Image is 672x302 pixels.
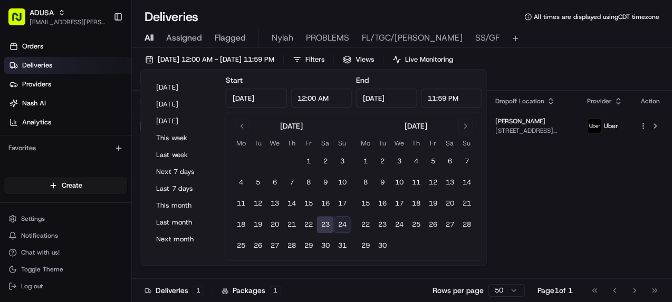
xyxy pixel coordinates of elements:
[458,174,475,191] button: 14
[179,104,192,116] button: Start new chat
[30,7,54,18] button: ADUSA
[151,148,215,162] button: Last week
[316,138,333,149] th: Saturday
[333,138,350,149] th: Sunday
[21,153,81,163] span: Knowledge Base
[225,75,242,85] label: Start
[495,126,570,135] span: [STREET_ADDRESS][PERSON_NAME]
[4,76,131,93] a: Providers
[639,97,661,105] div: Action
[151,131,215,145] button: This week
[140,52,279,67] button: [DATE] 12:00 AM - [DATE] 11:59 PM
[249,174,266,191] button: 5
[4,57,131,74] a: Deliveries
[300,138,316,149] th: Friday
[270,286,281,295] div: 1
[441,138,458,149] th: Saturday
[232,216,249,233] button: 18
[305,55,324,64] span: Filters
[283,237,300,254] button: 28
[266,195,283,212] button: 13
[300,153,316,170] button: 1
[280,121,303,131] div: [DATE]
[283,195,300,212] button: 14
[36,101,173,111] div: Start new chat
[300,195,316,212] button: 15
[604,122,618,130] span: Uber
[4,4,109,30] button: ADUSA[EMAIL_ADDRESS][PERSON_NAME][DOMAIN_NAME]
[232,138,249,149] th: Monday
[373,138,390,149] th: Tuesday
[356,75,368,85] label: End
[22,61,52,70] span: Deliveries
[4,38,131,55] a: Orders
[362,32,463,44] span: FL/TGC/[PERSON_NAME]
[407,216,424,233] button: 25
[306,32,349,44] span: PROBLEMS
[433,285,484,296] p: Rows per page
[249,216,266,233] button: 19
[300,174,316,191] button: 8
[424,138,441,149] th: Friday
[4,95,131,112] a: Nash AI
[424,153,441,170] button: 5
[441,174,458,191] button: 13
[193,286,204,295] div: 1
[333,216,350,233] button: 24
[151,181,215,196] button: Last 7 days
[4,114,131,131] a: Analytics
[288,52,329,67] button: Filters
[458,216,475,233] button: 28
[388,52,458,67] button: Live Monitoring
[266,216,283,233] button: 20
[6,149,85,168] a: 📗Knowledge Base
[357,216,373,233] button: 22
[85,149,174,168] a: 💻API Documentation
[4,228,127,243] button: Notifications
[22,80,51,89] span: Providers
[145,8,198,25] h1: Deliveries
[232,237,249,254] button: 25
[151,164,215,179] button: Next 7 days
[11,42,192,59] p: Welcome 👋
[234,119,249,133] button: Go to previous month
[458,138,475,149] th: Sunday
[495,117,545,125] span: [PERSON_NAME]
[373,195,390,212] button: 16
[424,174,441,191] button: 12
[458,119,473,133] button: Go to next month
[249,138,266,149] th: Tuesday
[232,195,249,212] button: 11
[166,32,202,44] span: Assigned
[390,153,407,170] button: 3
[407,174,424,191] button: 11
[249,195,266,212] button: 12
[11,11,32,32] img: Nash
[30,18,105,26] span: [EMAIL_ADDRESS][PERSON_NAME][DOMAIN_NAME]
[373,216,390,233] button: 23
[356,89,417,108] input: Date
[11,154,19,162] div: 📗
[338,52,379,67] button: Views
[21,265,63,274] span: Toggle Theme
[333,195,350,212] button: 17
[458,153,475,170] button: 7
[537,285,573,296] div: Page 1 of 1
[222,285,281,296] div: Packages
[357,153,373,170] button: 1
[4,279,127,294] button: Log out
[405,55,453,64] span: Live Monitoring
[407,195,424,212] button: 18
[357,237,373,254] button: 29
[475,32,500,44] span: SS/GF
[421,89,482,108] input: Time
[441,153,458,170] button: 6
[588,119,601,133] img: profile_uber_ahold_partner.png
[22,99,46,108] span: Nash AI
[390,216,407,233] button: 24
[407,138,424,149] th: Thursday
[407,153,424,170] button: 4
[441,216,458,233] button: 27
[21,248,60,257] span: Chat with us!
